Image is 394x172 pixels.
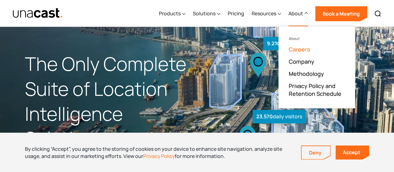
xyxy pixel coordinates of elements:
[267,40,279,47] strong: 9.2%
[289,58,314,65] a: Company
[252,10,276,17] div: Resources
[193,10,216,17] div: Solutions
[289,70,324,77] a: Methodology
[253,110,306,123] div: daily visitors
[263,37,335,50] div: increase in foot traffic
[143,153,175,160] a: Privacy Policy
[335,145,369,160] a: Accept
[252,1,281,27] div: Resources
[159,10,181,17] div: Products
[289,46,310,53] a: Careers
[315,6,367,21] a: Book a Meeting
[12,8,63,19] img: Unacast text logo
[256,113,273,120] strong: 23,570
[228,1,244,27] a: Pricing
[12,8,63,19] a: home
[374,10,382,17] img: Search icon
[301,146,330,159] a: Deny
[25,145,292,160] div: By clicking “Accept”, you agree to the storing of cookies on your device to enhance site navigati...
[288,10,303,17] div: About
[25,52,197,151] h1: The Only Complete Suite of Location Intelligence Solutions
[193,1,220,27] div: Solutions
[289,82,345,98] a: Privacy Policy and Retention Schedule
[159,1,185,27] div: Products
[289,37,345,41] div: About
[278,26,355,108] nav: About
[288,1,308,27] div: About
